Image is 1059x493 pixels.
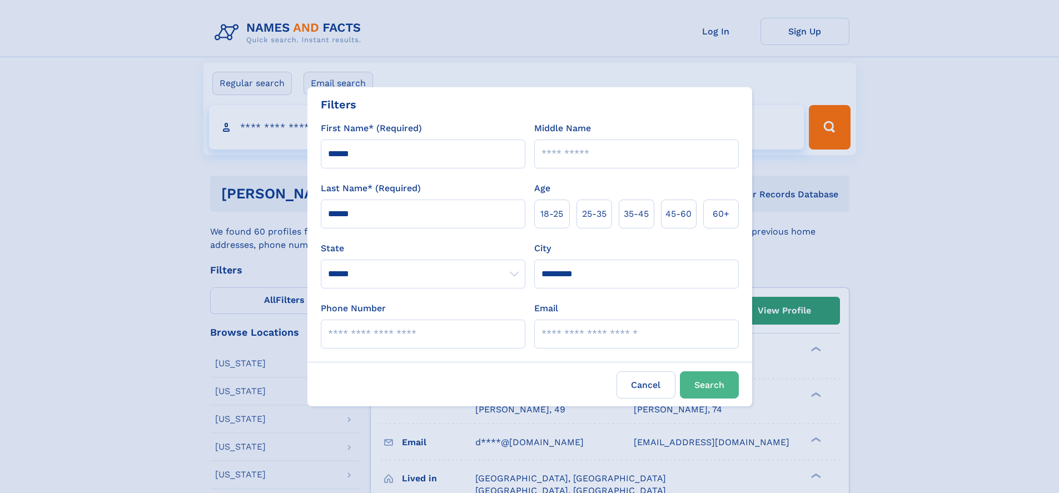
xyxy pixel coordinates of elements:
[321,122,422,135] label: First Name* (Required)
[321,182,421,195] label: Last Name* (Required)
[665,207,692,221] span: 45‑60
[321,302,386,315] label: Phone Number
[534,182,550,195] label: Age
[534,122,591,135] label: Middle Name
[680,371,739,399] button: Search
[713,207,729,221] span: 60+
[582,207,606,221] span: 25‑35
[616,371,675,399] label: Cancel
[534,302,558,315] label: Email
[321,96,356,113] div: Filters
[624,207,649,221] span: 35‑45
[534,242,551,255] label: City
[540,207,563,221] span: 18‑25
[321,242,525,255] label: State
